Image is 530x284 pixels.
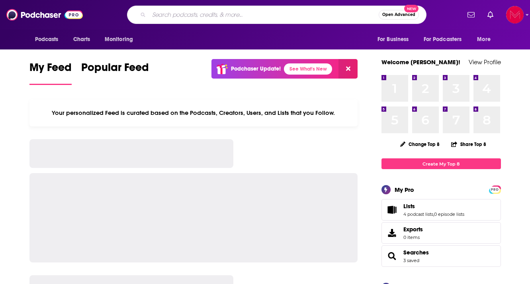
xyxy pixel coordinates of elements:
span: Open Advanced [382,13,415,17]
a: Welcome [PERSON_NAME]! [381,58,460,66]
div: My Pro [395,186,414,193]
a: See What's New [284,63,332,75]
span: More [477,34,491,45]
span: Monitoring [105,34,133,45]
button: open menu [29,32,69,47]
img: Podchaser - Follow, Share and Rate Podcasts [6,7,83,22]
div: Search podcasts, credits, & more... [127,6,426,24]
span: Exports [403,226,423,233]
a: Charts [68,32,95,47]
a: 4 podcast lists [403,211,433,217]
button: Show profile menu [506,6,524,24]
a: Show notifications dropdown [464,8,478,22]
span: , [433,211,434,217]
button: Open AdvancedNew [379,10,419,20]
span: Lists [381,199,501,221]
span: Logged in as Pamelamcclure [506,6,524,24]
span: Exports [384,227,400,239]
input: Search podcasts, credits, & more... [149,8,379,21]
span: My Feed [29,61,72,79]
a: My Feed [29,61,72,85]
a: Lists [384,204,400,215]
span: 0 items [403,235,423,240]
span: For Podcasters [424,34,462,45]
button: open menu [372,32,419,47]
a: Popular Feed [81,61,149,85]
a: Searches [384,250,400,262]
a: 3 saved [403,258,419,263]
p: Podchaser Update! [231,65,281,72]
span: New [404,5,419,12]
span: Popular Feed [81,61,149,79]
img: User Profile [506,6,524,24]
span: Podcasts [35,34,59,45]
span: Charts [73,34,90,45]
a: Create My Top 8 [381,158,501,169]
span: Searches [381,245,501,267]
a: 0 episode lists [434,211,464,217]
span: For Business [377,34,409,45]
button: Share Top 8 [451,136,487,152]
a: PRO [490,186,500,192]
button: Change Top 8 [395,139,445,149]
button: open menu [99,32,143,47]
a: Show notifications dropdown [484,8,497,22]
button: open menu [471,32,501,47]
span: Lists [403,203,415,210]
div: Your personalized Feed is curated based on the Podcasts, Creators, Users, and Lists that you Follow. [29,99,358,126]
a: Searches [403,249,429,256]
a: Exports [381,222,501,244]
a: Lists [403,203,464,210]
button: open menu [419,32,473,47]
a: View Profile [469,58,501,66]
